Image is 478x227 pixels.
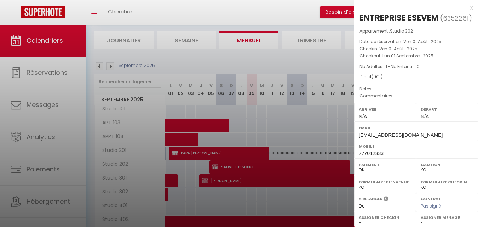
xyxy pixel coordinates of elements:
[374,86,376,92] span: -
[359,28,473,35] p: Appartement :
[359,151,384,156] span: 777012333
[359,106,411,113] label: Arrivée
[372,74,382,80] span: ( € )
[421,196,441,200] label: Contrat
[382,53,433,59] span: Lun 01 Septembre . 2025
[391,63,420,69] span: Nb Enfants : 0
[379,46,417,52] span: Ven 01 Août . 2025
[359,124,473,131] label: Email
[390,28,413,34] span: Studio 302
[359,52,473,59] p: Checkout :
[359,132,443,138] span: [EMAIL_ADDRESS][DOMAIN_NAME]
[6,3,27,24] button: Ouvrir le widget de chat LiveChat
[359,161,411,168] label: Paiement
[359,85,473,92] p: Notes :
[359,12,438,23] div: ENTREPRISE ESEVEM
[440,13,472,23] span: ( )
[421,214,473,221] label: Assigner Menage
[359,178,411,186] label: Formulaire Bienvenue
[359,114,367,119] span: N/A
[359,38,473,45] p: Date de réservation :
[421,106,473,113] label: Départ
[421,161,473,168] label: Caution
[354,4,473,12] div: x
[384,196,388,204] i: Sélectionner OUI si vous souhaiter envoyer les séquences de messages post-checkout
[359,214,411,221] label: Assigner Checkin
[403,39,442,45] span: Ven 01 Août . 2025
[359,74,473,80] div: Direct
[359,196,382,202] label: A relancer
[359,92,473,100] p: Commentaires :
[373,74,376,80] span: 0
[421,178,473,186] label: Formulaire Checkin
[421,203,441,209] span: Pas signé
[421,114,429,119] span: N/A
[395,93,397,99] span: -
[359,45,473,52] p: Checkin :
[359,143,473,150] label: Mobile
[359,63,420,69] span: Nb Adultes : 1 -
[443,14,469,23] span: 6352261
